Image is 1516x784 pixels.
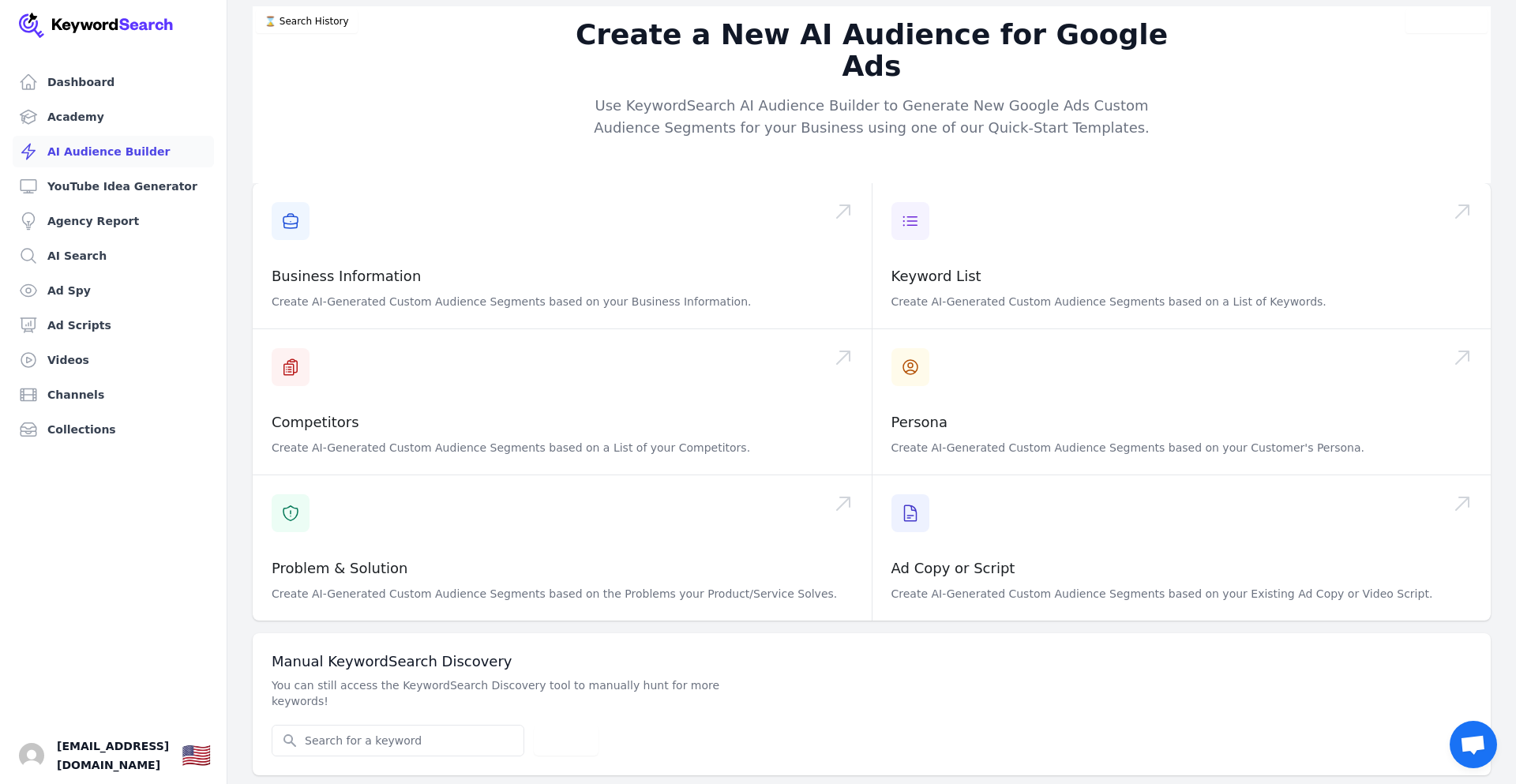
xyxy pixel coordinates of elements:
a: Keyword List [891,268,981,284]
h3: Manual KeywordSearch Discovery [272,652,1472,671]
a: Ad Copy or Script [891,560,1015,576]
a: Ad Spy [13,275,214,306]
span: [EMAIL_ADDRESS][DOMAIN_NAME] [57,737,169,775]
p: Use KeywordSearch AI Audience Builder to Generate New Google Ads Custom Audience Segments for you... [568,95,1175,139]
a: Competitors [272,414,359,430]
a: Business Information [272,268,421,284]
div: 🇺🇸 [182,741,211,770]
a: Agency Report [13,205,214,237]
a: Channels [13,379,214,411]
button: Open user button [19,743,44,768]
a: Collections [13,414,214,445]
div: Open chat [1450,721,1497,768]
a: Persona [891,414,948,430]
img: Max Diafoune [19,743,44,768]
button: Search [534,726,599,756]
a: Dashboard [13,66,214,98]
button: ⌛️ Search History [256,9,358,33]
h2: Create a New AI Audience for Google Ads [568,19,1175,82]
img: Your Company [19,13,174,38]
button: Video Tutorial [1405,9,1488,33]
a: Problem & Solution [272,560,407,576]
p: You can still access the KeywordSearch Discovery tool to manually hunt for more keywords! [272,677,726,709]
a: AI Audience Builder [13,136,214,167]
a: Academy [13,101,214,133]
a: AI Search [13,240,214,272]
a: YouTube Idea Generator [13,171,214,202]
a: Ad Scripts [13,309,214,341]
input: Search for a keyword [272,726,523,756]
button: 🇺🇸 [182,740,211,771]
a: Videos [13,344,214,376]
